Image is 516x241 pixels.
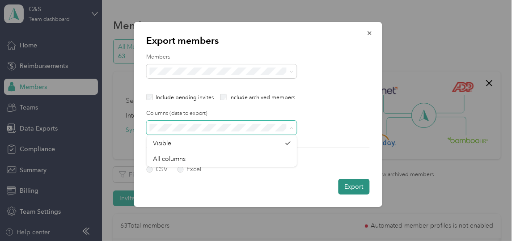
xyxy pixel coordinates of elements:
[338,179,370,194] button: Export
[147,110,370,118] label: Columns (data to export)
[229,94,295,102] p: Include archived members
[153,140,171,147] span: Visible
[153,155,186,163] span: All columns
[147,53,370,61] label: Members
[466,191,516,241] iframe: Everlance-gr Chat Button Frame
[147,166,168,173] label: CSV
[156,94,214,102] p: Include pending invites
[147,34,370,47] p: Export members
[177,166,201,173] label: Excel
